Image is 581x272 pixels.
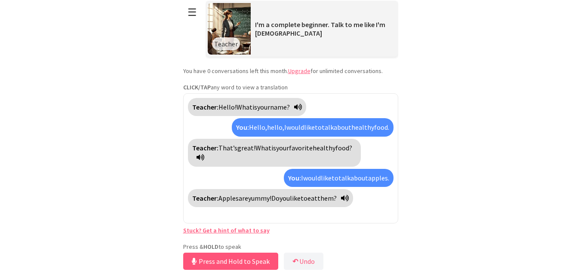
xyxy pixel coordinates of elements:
span: are [239,194,248,202]
span: Apples [218,194,239,202]
span: Hello! [218,103,237,111]
span: Teacher [214,40,238,48]
span: Do [271,194,280,202]
button: Press and Hold to Speak [183,253,278,270]
span: favorite [289,144,313,152]
strong: Teacher: [192,194,218,202]
span: is [252,103,257,111]
span: I [301,174,303,182]
span: to [315,123,322,131]
span: you [280,194,290,202]
span: food? [335,144,352,152]
span: eat [307,194,317,202]
span: healthy [313,144,335,152]
span: to [301,194,307,202]
p: You have 0 conversations left this month. for unlimited conversations. [183,67,398,75]
div: Click to translate [188,139,361,167]
strong: CLICK/TAP [183,83,211,91]
a: Upgrade [288,67,310,75]
span: your [276,144,289,152]
div: Click to translate [232,118,393,136]
strong: Teacher: [192,103,218,111]
span: talk [338,174,350,182]
p: Press & to speak [183,243,398,251]
span: That’s [218,144,237,152]
span: What [255,144,271,152]
img: Scenario Image [208,3,251,55]
span: like [290,194,301,202]
button: ☰ [183,1,201,23]
a: Stuck? Get a hint of what to say [183,226,270,234]
span: great! [237,144,255,152]
span: would [303,174,321,182]
span: them? [317,194,337,202]
span: your [257,103,270,111]
span: like [321,174,332,182]
div: Click to translate [188,189,353,207]
span: I [284,123,286,131]
strong: You: [236,123,249,131]
span: talk [322,123,334,131]
span: like [304,123,315,131]
span: yummy! [248,194,271,202]
span: is [271,144,276,152]
div: Click to translate [188,98,306,116]
span: about [350,174,368,182]
span: healthy [351,123,374,131]
span: hello, [267,123,284,131]
span: Hello, [249,123,267,131]
span: to [332,174,338,182]
strong: You: [288,174,301,182]
span: food. [374,123,389,131]
b: ↶ [292,257,298,266]
span: would [286,123,304,131]
p: any word to view a translation [183,83,398,91]
strong: HOLD [203,243,218,251]
span: What [237,103,252,111]
div: Click to translate [284,169,393,187]
button: ↶Undo [284,253,323,270]
span: I'm a complete beginner. Talk to me like I'm [DEMOGRAPHIC_DATA] [255,20,385,37]
span: about [334,123,351,131]
span: name? [270,103,290,111]
span: apples. [368,174,389,182]
strong: Teacher: [192,144,218,152]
